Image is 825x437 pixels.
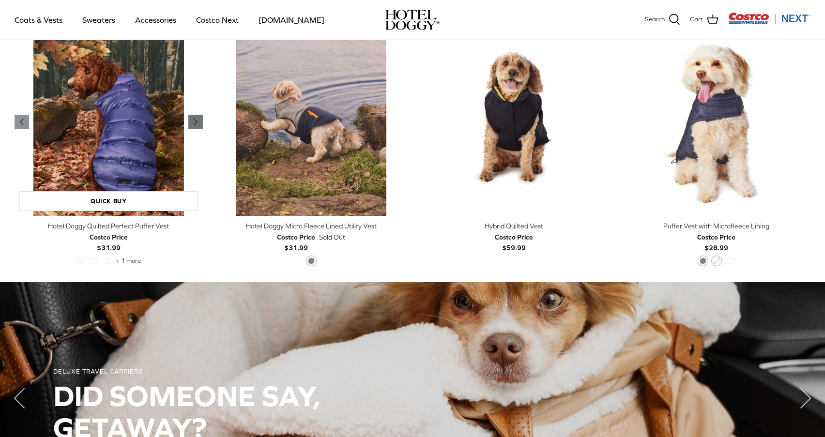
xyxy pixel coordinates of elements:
[623,221,811,231] div: Puffer Vest with Microfleece Lining
[495,232,533,242] div: Costco Price
[697,232,735,242] div: Costco Price
[15,221,203,231] div: Hotel Doggy Quilted Perfect Puffer Vest
[116,257,141,264] span: + 1 more
[495,232,533,252] b: $59.99
[19,191,198,211] a: Quick buy
[6,3,71,36] a: Coats & Vests
[385,10,440,30] img: hoteldoggycom
[623,28,811,216] a: Puffer Vest with Microfleece Lining
[420,28,608,216] a: Hybrid Quilted Vest
[690,15,703,25] span: Cart
[319,232,345,242] span: Sold Out
[623,221,811,253] a: Puffer Vest with Microfleece Lining Costco Price$28.99
[15,221,203,253] a: Hotel Doggy Quilted Perfect Puffer Vest Costco Price$31.99
[217,221,406,231] div: Hotel Doggy Micro Fleece Lined Utility Vest
[697,232,735,252] b: $28.99
[786,379,825,418] button: Next
[420,221,608,231] div: Hybrid Quilted Vest
[90,232,128,242] div: Costco Price
[187,3,247,36] a: Costco Next
[385,10,440,30] a: hoteldoggy.com hoteldoggycom
[250,3,333,36] a: [DOMAIN_NAME]
[690,14,718,26] a: Cart
[15,28,203,216] a: Hotel Doggy Quilted Perfect Puffer Vest
[188,115,203,129] a: Previous
[217,28,406,216] a: Hotel Doggy Micro Fleece Lined Utility Vest
[277,232,315,252] b: $31.99
[728,12,810,24] img: Costco Next
[217,221,406,253] a: Hotel Doggy Micro Fleece Lined Utility Vest Costco Price$31.99 Sold Out
[420,221,608,253] a: Hybrid Quilted Vest Costco Price$59.99
[728,18,810,26] a: Visit Costco Next
[15,115,29,129] a: Previous
[277,232,315,242] div: Costco Price
[53,368,772,376] div: DELUXE TRAVEL CARRIERS
[126,3,185,36] a: Accessories
[645,15,665,25] span: Search
[90,232,128,252] b: $31.99
[74,3,124,36] a: Sweaters
[645,14,680,26] a: Search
